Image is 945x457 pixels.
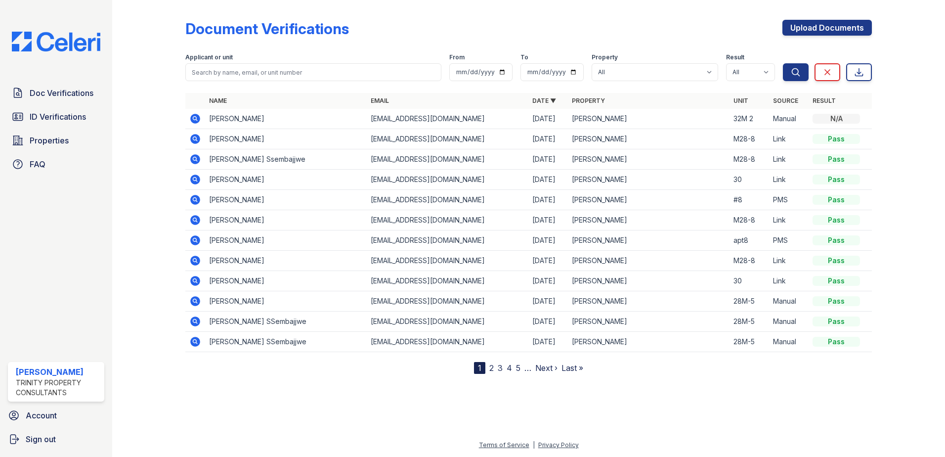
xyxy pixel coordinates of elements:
[528,170,568,190] td: [DATE]
[528,109,568,129] td: [DATE]
[26,433,56,445] span: Sign out
[528,291,568,312] td: [DATE]
[813,337,860,347] div: Pass
[16,366,100,378] div: [PERSON_NAME]
[568,170,730,190] td: [PERSON_NAME]
[813,215,860,225] div: Pass
[367,332,528,352] td: [EMAIL_ADDRESS][DOMAIN_NAME]
[568,271,730,291] td: [PERSON_NAME]
[205,312,367,332] td: [PERSON_NAME] SSembajjwe
[730,271,769,291] td: 30
[730,332,769,352] td: 28M-5
[730,230,769,251] td: apt8
[4,406,108,425] a: Account
[205,291,367,312] td: [PERSON_NAME]
[769,190,809,210] td: PMS
[568,210,730,230] td: [PERSON_NAME]
[730,149,769,170] td: M28-8
[30,135,69,146] span: Properties
[813,256,860,266] div: Pass
[568,230,730,251] td: [PERSON_NAME]
[30,87,93,99] span: Doc Verifications
[568,190,730,210] td: [PERSON_NAME]
[730,170,769,190] td: 30
[205,271,367,291] td: [PERSON_NAME]
[367,210,528,230] td: [EMAIL_ADDRESS][DOMAIN_NAME]
[730,109,769,129] td: 32M 2
[30,158,45,170] span: FAQ
[528,210,568,230] td: [DATE]
[730,210,769,230] td: M28-8
[8,107,104,127] a: ID Verifications
[568,129,730,149] td: [PERSON_NAME]
[516,363,520,373] a: 5
[813,154,860,164] div: Pass
[769,271,809,291] td: Link
[813,195,860,205] div: Pass
[572,97,605,104] a: Property
[733,97,748,104] a: Unit
[479,441,529,449] a: Terms of Service
[520,53,528,61] label: To
[528,149,568,170] td: [DATE]
[528,312,568,332] td: [DATE]
[730,129,769,149] td: M28-8
[568,251,730,271] td: [PERSON_NAME]
[367,312,528,332] td: [EMAIL_ADDRESS][DOMAIN_NAME]
[8,83,104,103] a: Doc Verifications
[568,291,730,312] td: [PERSON_NAME]
[568,109,730,129] td: [PERSON_NAME]
[813,276,860,286] div: Pass
[730,251,769,271] td: M28-8
[8,154,104,174] a: FAQ
[533,441,535,449] div: |
[367,129,528,149] td: [EMAIL_ADDRESS][DOMAIN_NAME]
[507,363,512,373] a: 4
[730,312,769,332] td: 28M-5
[367,190,528,210] td: [EMAIL_ADDRESS][DOMAIN_NAME]
[813,134,860,144] div: Pass
[769,291,809,312] td: Manual
[205,149,367,170] td: [PERSON_NAME] Ssembajjwe
[185,20,349,38] div: Document Verifications
[568,149,730,170] td: [PERSON_NAME]
[528,129,568,149] td: [DATE]
[769,109,809,129] td: Manual
[205,210,367,230] td: [PERSON_NAME]
[730,190,769,210] td: #8
[813,235,860,245] div: Pass
[528,251,568,271] td: [DATE]
[524,362,531,374] span: …
[367,149,528,170] td: [EMAIL_ADDRESS][DOMAIN_NAME]
[367,271,528,291] td: [EMAIL_ADDRESS][DOMAIN_NAME]
[205,251,367,271] td: [PERSON_NAME]
[769,210,809,230] td: Link
[367,109,528,129] td: [EMAIL_ADDRESS][DOMAIN_NAME]
[538,441,579,449] a: Privacy Policy
[528,332,568,352] td: [DATE]
[726,53,744,61] label: Result
[205,129,367,149] td: [PERSON_NAME]
[813,97,836,104] a: Result
[813,296,860,306] div: Pass
[205,170,367,190] td: [PERSON_NAME]
[449,53,465,61] label: From
[371,97,389,104] a: Email
[568,312,730,332] td: [PERSON_NAME]
[16,378,100,398] div: Trinity Property Consultants
[782,20,872,36] a: Upload Documents
[528,190,568,210] td: [DATE]
[4,429,108,449] a: Sign out
[205,332,367,352] td: [PERSON_NAME] SSembajjwe
[773,97,798,104] a: Source
[367,251,528,271] td: [EMAIL_ADDRESS][DOMAIN_NAME]
[813,114,860,124] div: N/A
[769,230,809,251] td: PMS
[185,63,441,81] input: Search by name, email, or unit number
[532,97,556,104] a: Date ▼
[209,97,227,104] a: Name
[205,230,367,251] td: [PERSON_NAME]
[30,111,86,123] span: ID Verifications
[769,332,809,352] td: Manual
